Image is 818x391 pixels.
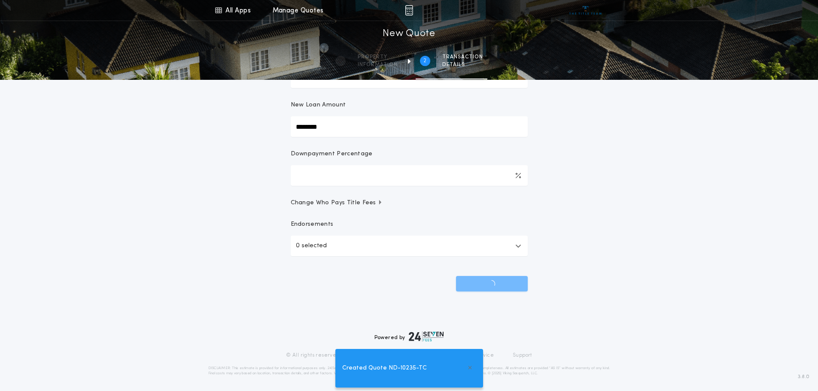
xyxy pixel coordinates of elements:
div: Powered by [374,331,444,342]
span: details [442,61,483,68]
button: 0 selected [291,236,528,256]
img: img [405,5,413,15]
button: Change Who Pays Title Fees [291,199,528,207]
input: New Loan Amount [291,116,528,137]
span: information [358,61,398,68]
p: Downpayment Percentage [291,150,373,158]
span: Transaction [442,54,483,61]
input: Downpayment Percentage [291,165,528,186]
p: Endorsements [291,220,528,229]
span: Property [358,54,398,61]
img: logo [409,331,444,342]
h2: 2 [423,58,426,64]
p: New Loan Amount [291,101,346,109]
h1: New Quote [383,27,435,41]
p: 0 selected [296,241,327,251]
img: vs-icon [569,6,602,15]
span: Created Quote ND-10235-TC [342,364,427,373]
span: Change Who Pays Title Fees [291,199,383,207]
